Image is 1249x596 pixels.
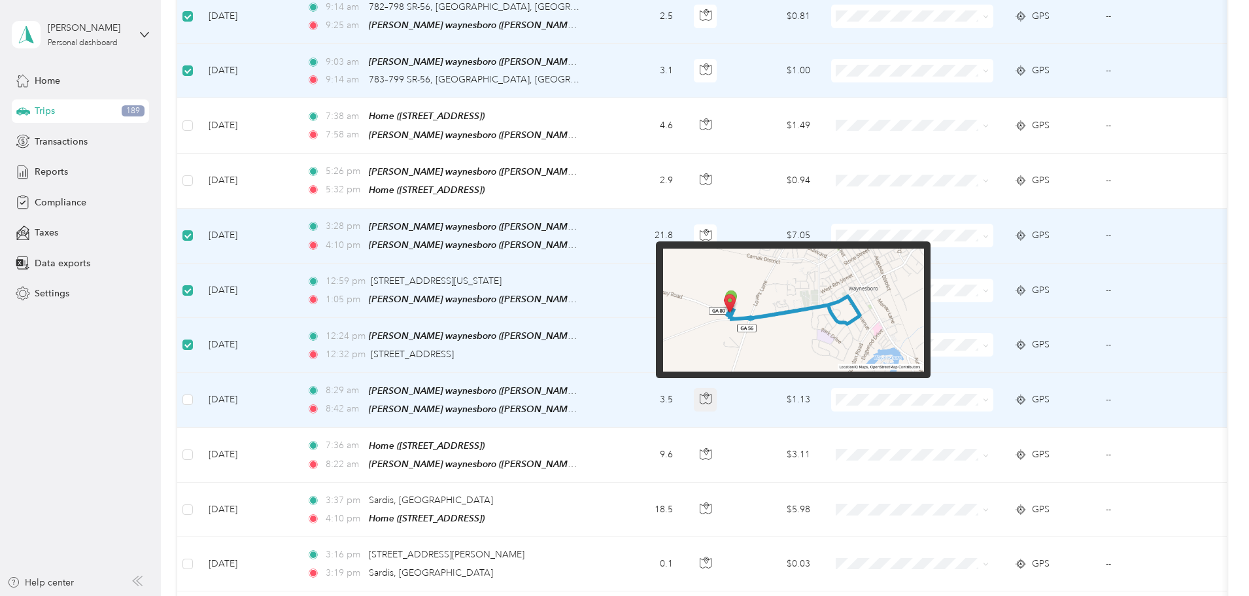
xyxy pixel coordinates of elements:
span: [PERSON_NAME] waynesboro ([PERSON_NAME] Equipment, 138 SR-80, [GEOGRAPHIC_DATA], [GEOGRAPHIC_DATA... [369,330,1197,342]
span: Home ([STREET_ADDRESS]) [369,513,485,523]
span: [PERSON_NAME] waynesboro ([PERSON_NAME] Equipment, 138 SR-80, [GEOGRAPHIC_DATA], [GEOGRAPHIC_DATA... [369,239,1197,251]
span: 7:58 am [326,128,363,142]
span: [STREET_ADDRESS][US_STATE] [371,275,502,287]
td: -- [1095,537,1214,591]
span: Reports [35,165,68,179]
span: 4:10 pm [326,512,363,526]
span: 3:19 pm [326,566,363,580]
span: Home [35,74,60,88]
span: 9:03 am [326,55,363,69]
td: -- [1095,483,1214,537]
span: Sardis, [GEOGRAPHIC_DATA] [369,567,493,578]
span: 12:24 pm [326,329,363,343]
td: [DATE] [198,209,296,264]
td: [DATE] [198,428,296,483]
span: GPS [1032,338,1050,352]
span: [STREET_ADDRESS] [371,349,454,360]
span: [PERSON_NAME] waynesboro ([PERSON_NAME] Equipment, 138 SR-80, [GEOGRAPHIC_DATA], [GEOGRAPHIC_DATA... [369,166,1197,177]
td: $3.11 [729,428,821,483]
span: [STREET_ADDRESS][PERSON_NAME] [369,549,524,560]
span: 783–799 SR-56, [GEOGRAPHIC_DATA], [GEOGRAPHIC_DATA] [369,74,629,85]
span: 782–798 SR-56, [GEOGRAPHIC_DATA], [GEOGRAPHIC_DATA] [369,1,629,12]
span: 12:32 pm [326,347,366,362]
td: -- [1095,98,1214,153]
span: 5:26 pm [326,164,363,179]
td: 9.6 [597,428,683,483]
span: Home ([STREET_ADDRESS]) [369,184,485,195]
td: -- [1095,154,1214,209]
td: $1.13 [729,373,821,428]
span: GPS [1032,228,1050,243]
span: GPS [1032,9,1050,24]
span: [PERSON_NAME] waynesboro ([PERSON_NAME] Equipment, 138 SR-80, [GEOGRAPHIC_DATA], [GEOGRAPHIC_DATA... [369,20,1197,31]
span: [PERSON_NAME] waynesboro ([PERSON_NAME] Equipment, 138 SR-80, [GEOGRAPHIC_DATA], [GEOGRAPHIC_DATA... [369,459,1197,470]
td: $1.00 [729,44,821,98]
span: GPS [1032,502,1050,517]
span: 5:32 pm [326,183,363,197]
span: Compliance [35,196,86,209]
td: [DATE] [198,154,296,209]
iframe: Everlance-gr Chat Button Frame [1176,523,1249,596]
td: 0.1 [597,537,683,591]
span: GPS [1032,173,1050,188]
span: GPS [1032,393,1050,407]
td: 2 [597,264,683,318]
td: $7.05 [729,209,821,264]
td: 18.5 [597,483,683,537]
td: [DATE] [198,483,296,537]
span: GPS [1032,283,1050,298]
span: 7:38 am [326,109,363,124]
span: 9:14 am [326,73,363,87]
span: 3:28 pm [326,219,363,234]
span: 4:10 pm [326,238,363,253]
td: 3.5 [597,373,683,428]
td: 2.9 [597,154,683,209]
img: minimap [663,249,924,372]
span: 9:25 am [326,18,363,33]
td: -- [1095,373,1214,428]
span: 12:59 pm [326,274,366,289]
td: 21.8 [597,209,683,264]
span: 8:42 am [326,402,363,416]
span: 189 [122,105,145,117]
td: -- [1095,428,1214,483]
td: $5.98 [729,483,821,537]
td: 3.1 [597,44,683,98]
td: [DATE] [198,318,296,372]
span: 7:36 am [326,438,363,453]
td: $0.03 [729,537,821,591]
span: Settings [35,287,69,300]
span: GPS [1032,447,1050,462]
span: [PERSON_NAME] waynesboro ([PERSON_NAME] Equipment, 138 SR-80, [GEOGRAPHIC_DATA], [GEOGRAPHIC_DATA... [369,294,1197,305]
span: Trips [35,104,55,118]
td: -- [1095,209,1214,264]
td: $0.94 [729,154,821,209]
td: -- [1095,318,1214,372]
td: 4.6 [597,98,683,153]
span: GPS [1032,118,1050,133]
span: GPS [1032,557,1050,571]
td: -- [1095,44,1214,98]
span: Sardis, [GEOGRAPHIC_DATA] [369,495,493,506]
div: [PERSON_NAME] [48,21,129,35]
span: Data exports [35,256,90,270]
button: Help center [7,576,74,589]
td: 2 [597,318,683,372]
span: 8:22 am [326,457,363,472]
td: [DATE] [198,44,296,98]
span: [PERSON_NAME] waynesboro ([PERSON_NAME] Equipment, 138 SR-80, [GEOGRAPHIC_DATA], [GEOGRAPHIC_DATA... [369,221,1197,232]
span: [PERSON_NAME] waynesboro ([PERSON_NAME] Equipment, 138 SR-80, [GEOGRAPHIC_DATA], [GEOGRAPHIC_DATA... [369,130,1197,141]
span: Home ([STREET_ADDRESS]) [369,111,485,121]
span: [PERSON_NAME] waynesboro ([PERSON_NAME] Equipment, 138 SR-80, [GEOGRAPHIC_DATA], [GEOGRAPHIC_DATA... [369,385,1197,396]
span: GPS [1032,63,1050,78]
td: [DATE] [198,373,296,428]
span: 8:29 am [326,383,363,398]
td: $1.49 [729,98,821,153]
td: -- [1095,264,1214,318]
div: Personal dashboard [48,39,118,47]
td: [DATE] [198,98,296,153]
td: [DATE] [198,537,296,591]
span: Transactions [35,135,88,149]
span: 3:37 pm [326,493,363,508]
